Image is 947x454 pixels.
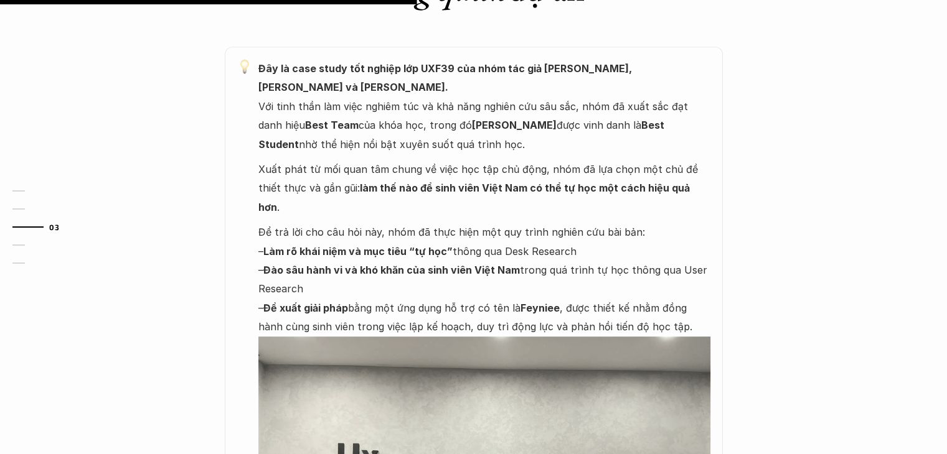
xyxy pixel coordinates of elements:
[521,302,560,314] strong: Feyniee
[258,160,710,216] p: Xuất phát từ mối quan tâm chung về việc học tập chủ động, nhóm đã lựa chọn một chủ đề thiết thực ...
[12,220,72,234] a: 03
[258,223,710,336] p: Để trả lời cho câu hỏi này, nhóm đã thực hiện một quy trình nghiên cứu bài bản: – thông qua Desk ...
[263,245,453,257] strong: Làm rõ khái niệm và mục tiêu “tự học”
[258,62,634,93] strong: Đây là case study tốt nghiệp lớp UXF39 của nhóm tác giả [PERSON_NAME], [PERSON_NAME] và [PERSON_N...
[258,119,667,150] strong: Best Student
[258,59,710,154] p: Với tinh thần làm việc nghiêm túc và khả năng nghiên cứu sâu sắc, nhóm đã xuất sắc đạt danh hiệu ...
[49,223,59,231] strong: 03
[305,119,359,131] strong: Best Team
[263,264,520,276] strong: Đào sâu hành vi và khó khăn của sinh viên Việt Nam
[263,302,348,314] strong: Đề xuất giải pháp
[472,119,557,131] strong: [PERSON_NAME]
[258,182,692,213] strong: làm thế nào để sinh viên Việt Nam có thể tự học một cách hiệu quả hơn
